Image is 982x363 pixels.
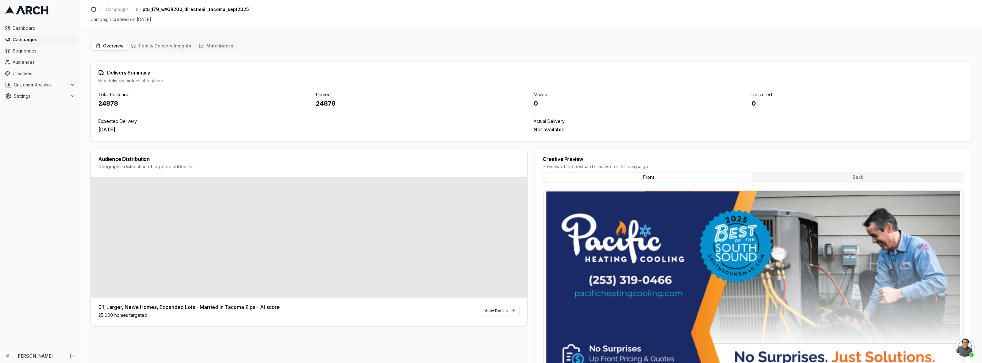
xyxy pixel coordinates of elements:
[98,78,964,84] div: Key delivery metrics at a glance
[544,173,754,182] button: Front
[13,70,75,77] span: Creatives
[98,99,311,108] div: 24878
[481,306,520,316] a: View Details
[98,163,520,170] div: Geographic distribution of targeted addresses
[103,5,131,14] a: Campaigns
[316,91,529,98] div: Printed
[13,48,75,54] span: Sequences
[3,23,78,33] a: Dashboard
[98,303,280,311] div: 01_Larger, Newe Homes, Expanded Lots - Married in Tacoma Zips - AI score
[534,118,964,124] div: Actual Delivery
[16,353,63,359] a: [PERSON_NAME]
[92,41,127,50] button: Overview
[98,91,311,98] div: Total Postcards
[3,80,78,90] button: Customer Analysis
[3,35,78,45] a: Campaigns
[98,312,280,318] div: 25,000 homes targeted
[98,69,964,76] div: Delivery Summary
[316,99,529,108] div: 24878
[751,91,964,98] div: Delivered
[534,126,964,133] div: Not available
[68,352,77,360] button: Log out
[751,99,964,108] div: 0
[90,16,972,23] div: Campaign created on [DATE]
[103,5,249,14] nav: breadcrumb
[534,99,746,108] div: 0
[956,338,974,357] a: Open chat
[543,157,964,162] div: Creative Preview
[98,118,529,124] div: Expected Delivery
[3,69,78,79] a: Creatives
[13,25,75,31] span: Dashboard
[98,157,520,162] div: Audience Distribution
[14,93,68,99] span: Settings
[3,57,78,67] a: Audiences
[534,91,746,98] div: Mailed
[543,163,964,170] div: Preview of the postcard creative for this campaign
[143,6,249,13] span: ptu_179_wAOR200_directmail_tacoma_sept2025
[753,173,963,182] button: Back
[3,91,78,101] button: Settings
[195,41,237,50] button: Matchbacks
[13,36,75,43] span: Campaigns
[13,59,75,65] span: Audiences
[127,41,195,50] button: Print & Delivery Insights
[106,6,129,13] span: Campaigns
[14,82,68,88] span: Customer Analysis
[98,126,529,133] div: [DATE]
[3,46,78,56] a: Sequences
